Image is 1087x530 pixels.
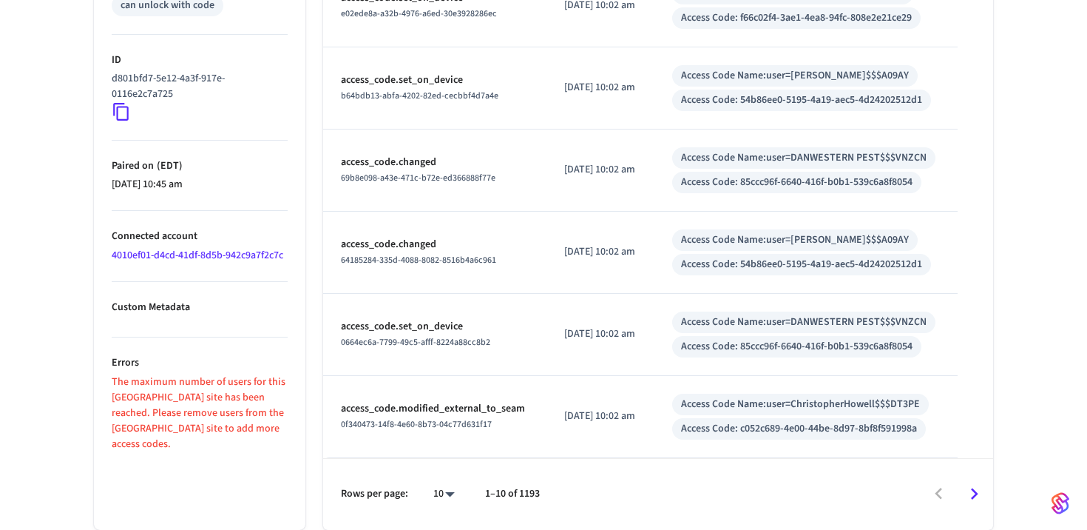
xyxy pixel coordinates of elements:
[564,409,637,424] p: [DATE] 10:02 am
[1052,492,1069,515] img: SeamLogoGradient.69752ec5.svg
[341,418,492,431] span: 0f340473-14f8-4e60-8b73-04c77d631f17
[564,244,637,260] p: [DATE] 10:02 am
[681,68,909,84] div: Access Code Name: user=[PERSON_NAME]$$$A09AY
[341,172,495,184] span: 69b8e098-a43e-471c-b72e-ed366888f77e
[341,237,529,252] p: access_code.changed
[564,162,637,178] p: [DATE] 10:02 am
[341,7,497,20] span: e02ede8a-a32b-4976-a6ed-30e3928286ec
[112,177,288,192] p: [DATE] 10:45 am
[112,375,288,452] p: The maximum number of users for this [GEOGRAPHIC_DATA] site has been reached. Please remove users...
[426,483,461,505] div: 10
[341,319,529,335] p: access_code.set_on_device
[681,150,927,166] div: Access Code Name: user=DANWESTERN PEST$$$VNZCN
[112,158,288,174] p: Paired on
[341,401,529,417] p: access_code.modified_external_to_seam
[341,486,408,502] p: Rows per page:
[681,257,922,272] div: Access Code: 54b86ee0-5195-4a19-aec5-4d24202512d1
[681,175,912,190] div: Access Code: 85ccc96f-6640-416f-b0b1-539c6a8f8054
[112,355,288,371] p: Errors
[112,248,283,263] a: 4010ef01-d4cd-41df-8d5b-942c9a7f2c7c
[112,71,282,102] p: d801bfd7-5e12-4a3f-917e-0116e2c7a725
[485,486,540,502] p: 1–10 of 1193
[681,93,922,108] div: Access Code: 54b86ee0-5195-4a19-aec5-4d24202512d1
[681,397,920,412] div: Access Code Name: user=ChristopherHowell$$$DT3PE
[112,53,288,68] p: ID
[564,326,637,342] p: [DATE] 10:02 am
[681,339,912,355] div: Access Code: 85ccc96f-6640-416f-b0b1-539c6a8f8054
[341,90,498,102] span: b64bdb13-abfa-4202-82ed-cecbbf4d7a4e
[341,155,529,170] p: access_code.changed
[341,336,490,349] span: 0664ec6a-7799-49c5-afff-8224a88cc8b2
[681,232,909,248] div: Access Code Name: user=[PERSON_NAME]$$$A09AY
[112,229,288,244] p: Connected account
[564,80,637,95] p: [DATE] 10:02 am
[957,477,992,511] button: Go to next page
[681,315,927,330] div: Access Code Name: user=DANWESTERN PEST$$$VNZCN
[341,254,496,266] span: 64185284-335d-4088-8082-8516b4a6c961
[154,158,183,173] span: ( EDT )
[112,300,288,315] p: Custom Metadata
[681,421,917,437] div: Access Code: c052c689-4e00-44be-8d97-8bf8f591998a
[341,73,529,88] p: access_code.set_on_device
[681,10,912,26] div: Access Code: f66c02f4-3ae1-4ea8-94fc-808e2e21ce29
